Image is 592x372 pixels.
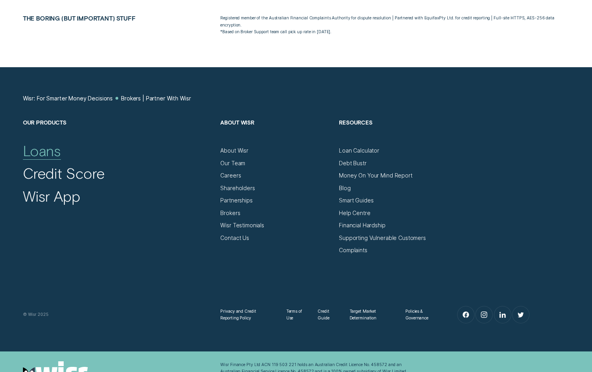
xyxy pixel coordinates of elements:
a: Privacy and Credit Reporting Policy [220,308,274,322]
span: L T D [447,15,453,21]
a: Shareholders [220,185,255,192]
a: Instagram [476,306,492,323]
span: Ltd [447,15,453,21]
a: Wisr App [23,187,80,205]
a: Help Centre [339,210,370,217]
span: Pty [439,15,446,21]
a: Our Team [220,160,245,167]
a: Facebook [458,306,474,323]
a: LinkedIn [494,306,511,323]
a: Money On Your Mind Report [339,172,412,179]
a: Loan Calculator [339,147,379,154]
span: P T Y [439,15,446,21]
a: Brokers [220,210,240,217]
a: Credit Guide [318,308,337,322]
h2: The boring (but important) stuff [19,15,178,22]
a: Credit Score [23,164,105,182]
h2: Resources [339,119,450,147]
a: Careers [220,172,241,179]
a: Policies & Governance [405,308,438,322]
a: Blog [339,185,350,192]
a: Wisr: For Smarter Money Decisions [23,95,113,102]
a: Supporting Vulnerable Customers [339,234,426,242]
div: © Wisr 2025 [19,311,217,318]
a: Wisr Testimonials [220,222,264,229]
a: Financial Hardship [339,222,385,229]
a: Target Market Determination [350,308,393,322]
a: Partnerships [220,197,252,204]
h2: Our Products [23,119,214,147]
a: Smart Guides [339,197,373,204]
a: Contact Us [220,234,249,242]
a: Twitter [513,306,529,323]
a: Loans [23,142,61,160]
p: Registered member of the Australian Financial Complaints Authority for dispute resolution | Partn... [220,15,569,36]
a: Debt Bustr [339,160,367,167]
a: Complaints [339,247,367,254]
a: Brokers | Partner With Wisr [121,95,191,102]
a: About Wisr [220,147,248,154]
a: Terms of Use [286,308,305,322]
h2: About Wisr [220,119,332,147]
